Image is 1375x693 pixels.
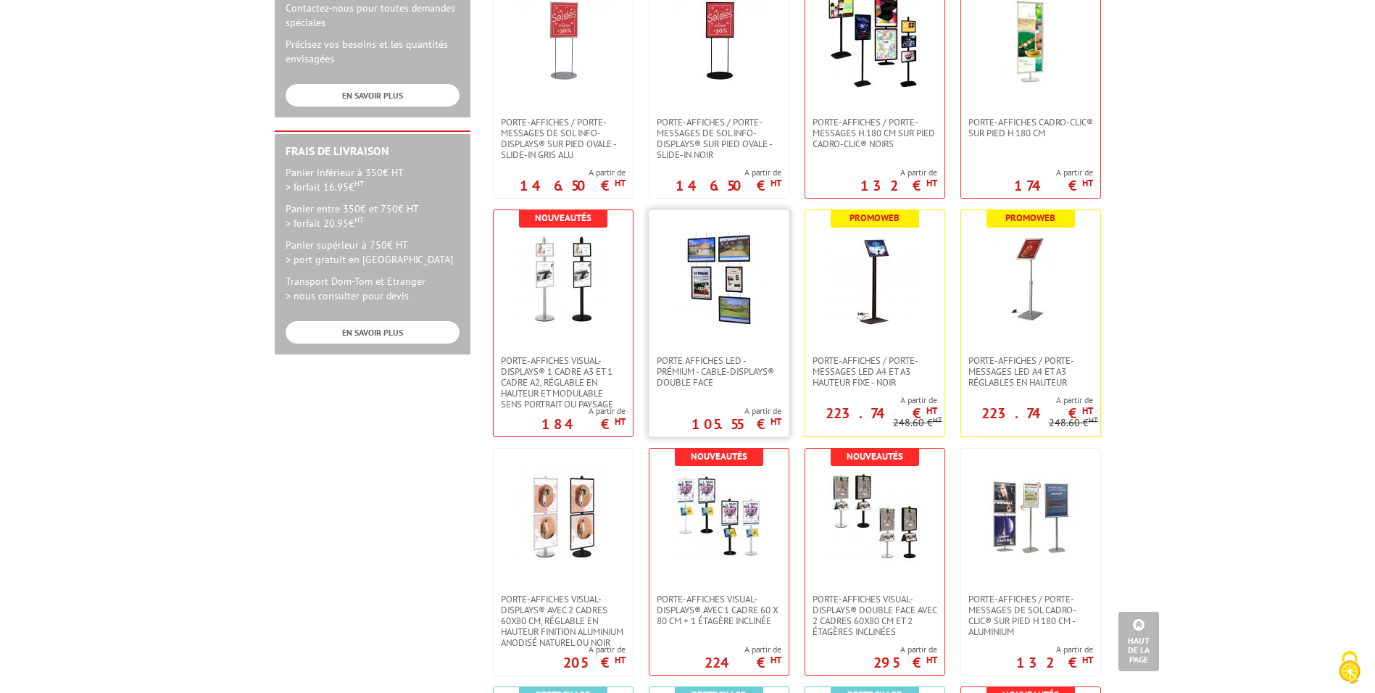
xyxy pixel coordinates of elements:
[649,355,789,388] a: Porte Affiches LED - Prémium - Cable-Displays® Double face
[805,394,937,406] span: A partir de
[535,212,591,224] b: Nouveautés
[984,232,1078,326] img: Porte-affiches / Porte-messages LED A4 et A3 réglables en hauteur
[893,418,942,428] p: 248.60 €
[981,409,1093,418] p: 223.74 €
[805,594,944,637] a: Porte-affiches Visual-Displays® double face avec 2 cadres 60x80 cm et 2 étagères inclinées
[826,409,937,418] p: 223.74 €
[961,594,1100,637] a: Porte-affiches / Porte-messages de sol Cadro-Clic® sur pied H 180 cm - Aluminium
[968,355,1093,388] span: Porte-affiches / Porte-messages LED A4 et A3 réglables en hauteur
[354,215,364,225] sup: HT
[286,37,460,66] p: Précisez vos besoins et les quantités envisagées
[860,167,937,178] span: A partir de
[649,594,789,626] a: PORTE-AFFICHES VISUAL-DISPLAYS® AVEC 1 CADRE 60 X 80 CM + 1 ÉTAGÈRE INCLINÉE
[828,232,922,326] img: Porte-affiches / Porte-messages LED A4 et A3 hauteur fixe - Noir
[770,415,781,428] sup: HT
[541,420,626,428] p: 184 €
[705,644,781,655] span: A partir de
[691,405,781,417] span: A partir de
[672,470,766,565] img: PORTE-AFFICHES VISUAL-DISPLAYS® AVEC 1 CADRE 60 X 80 CM + 1 ÉTAGÈRE INCLINÉE
[1016,658,1093,667] p: 132 €
[691,420,781,428] p: 105.55 €
[286,217,364,230] span: > forfait 20.95€
[926,654,937,666] sup: HT
[1082,404,1093,417] sup: HT
[516,470,610,565] img: Porte-affiches Visual-Displays® avec 2 cadres 60x80 cm, réglable en hauteur finition aluminium an...
[813,594,937,637] span: Porte-affiches Visual-Displays® double face avec 2 cadres 60x80 cm et 2 étagères inclinées
[968,117,1093,138] span: Porte-affiches Cadro-Clic® sur pied H 180 cm
[1118,612,1159,671] a: Haut de la page
[501,355,626,410] span: Porte-affiches Visual-Displays® 1 cadre A3 et 1 cadre A2, réglable en hauteur et modulable sens p...
[286,84,460,107] a: EN SAVOIR PLUS
[676,167,781,178] span: A partir de
[615,654,626,666] sup: HT
[828,470,922,565] img: Porte-affiches Visual-Displays® double face avec 2 cadres 60x80 cm et 2 étagères inclinées
[615,415,626,428] sup: HT
[494,355,633,410] a: Porte-affiches Visual-Displays® 1 cadre A3 et 1 cadre A2, réglable en hauteur et modulable sens p...
[649,117,789,160] a: Porte-affiches / Porte-messages de sol Info-Displays® sur pied ovale - Slide-in Noir
[1082,177,1093,189] sup: HT
[873,658,937,667] p: 295 €
[286,202,460,231] p: Panier entre 350€ et 750€ HT
[705,658,781,667] p: 224 €
[1089,415,1098,425] sup: HT
[286,274,460,303] p: Transport Dom-Tom et Etranger
[286,145,460,158] h2: Frais de Livraison
[516,232,610,326] img: Porte-affiches Visual-Displays® 1 cadre A3 et 1 cadre A2, réglable en hauteur et modulable sens p...
[494,594,633,648] a: Porte-affiches Visual-Displays® avec 2 cadres 60x80 cm, réglable en hauteur finition aluminium an...
[860,181,937,190] p: 132 €
[847,450,903,462] b: Nouveautés
[494,117,633,160] a: Porte-affiches / Porte-messages de sol Info-Displays® sur pied ovale - Slide-in Gris Alu
[1014,181,1093,190] p: 174 €
[1016,644,1093,655] span: A partir de
[961,117,1100,138] a: Porte-affiches Cadro-Clic® sur pied H 180 cm
[691,450,747,462] b: Nouveautés
[873,644,937,655] span: A partir de
[354,178,364,188] sup: HT
[770,177,781,189] sup: HT
[1014,167,1093,178] span: A partir de
[541,405,626,417] span: A partir de
[1324,644,1375,693] button: Cookies (fenêtre modale)
[501,594,626,648] span: Porte-affiches Visual-Displays® avec 2 cadres 60x80 cm, réglable en hauteur finition aluminium an...
[813,355,937,388] span: Porte-affiches / Porte-messages LED A4 et A3 hauteur fixe - Noir
[286,1,460,30] p: Contactez-nous pour toutes demandes spéciales
[286,289,409,302] span: > nous consulter pour devis
[563,658,626,667] p: 205 €
[1082,654,1093,666] sup: HT
[286,180,364,194] span: > forfait 16.95€
[984,470,1078,565] img: Porte-affiches / Porte-messages de sol Cadro-Clic® sur pied H 180 cm - Aluminium
[926,177,937,189] sup: HT
[520,181,626,190] p: 146.50 €
[926,404,937,417] sup: HT
[657,117,781,160] span: Porte-affiches / Porte-messages de sol Info-Displays® sur pied ovale - Slide-in Noir
[286,238,460,267] p: Panier supérieur à 750€ HT
[1332,650,1368,686] img: Cookies (fenêtre modale)
[286,321,460,344] a: EN SAVOIR PLUS
[615,177,626,189] sup: HT
[676,181,781,190] p: 146.50 €
[1049,418,1098,428] p: 248.60 €
[1005,212,1055,224] b: Promoweb
[933,415,942,425] sup: HT
[520,167,626,178] span: A partir de
[770,654,781,666] sup: HT
[286,253,453,266] span: > port gratuit en [GEOGRAPHIC_DATA]
[961,355,1100,388] a: Porte-affiches / Porte-messages LED A4 et A3 réglables en hauteur
[805,117,944,149] a: Porte-affiches / Porte-messages H.180 cm SUR PIED CADRO-CLIC® NOIRS
[805,355,944,388] a: Porte-affiches / Porte-messages LED A4 et A3 hauteur fixe - Noir
[501,117,626,160] span: Porte-affiches / Porte-messages de sol Info-Displays® sur pied ovale - Slide-in Gris Alu
[849,212,900,224] b: Promoweb
[968,594,1093,637] span: Porte-affiches / Porte-messages de sol Cadro-Clic® sur pied H 180 cm - Aluminium
[657,355,781,388] span: Porte Affiches LED - Prémium - Cable-Displays® Double face
[657,594,781,626] span: PORTE-AFFICHES VISUAL-DISPLAYS® AVEC 1 CADRE 60 X 80 CM + 1 ÉTAGÈRE INCLINÉE
[672,232,766,326] img: Porte Affiches LED - Prémium - Cable-Displays® Double face
[286,165,460,194] p: Panier inférieur à 350€ HT
[813,117,937,149] span: Porte-affiches / Porte-messages H.180 cm SUR PIED CADRO-CLIC® NOIRS
[961,394,1093,406] span: A partir de
[563,644,626,655] span: A partir de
